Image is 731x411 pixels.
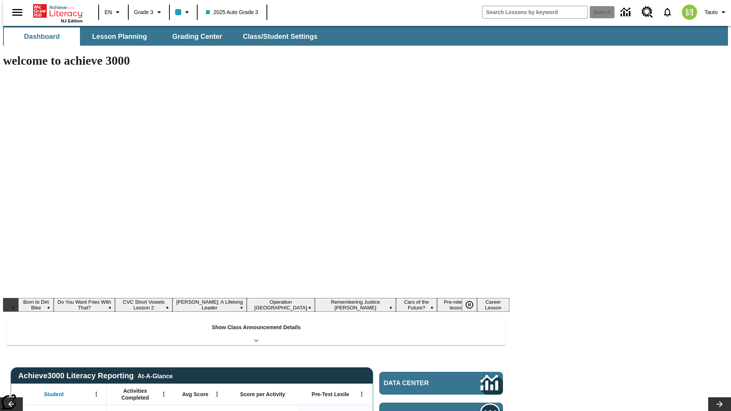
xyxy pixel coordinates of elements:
span: Avg Score [182,391,208,398]
span: 2025 Auto Grade 3 [206,8,259,16]
button: Grading Center [159,27,235,46]
span: Achieve3000 Literacy Reporting [18,371,173,380]
button: Slide 9 Career Lesson [477,298,509,312]
button: Slide 3 CVC Short Vowels Lesson 2 [115,298,172,312]
button: Slide 1 Born to Dirt Bike [18,298,54,312]
div: Pause [462,298,485,312]
p: Show Class Announcement Details [212,323,301,331]
button: Slide 4 Dianne Feinstein: A Lifelong Leader [172,298,247,312]
button: Slide 7 Cars of the Future? [396,298,437,312]
button: Open Menu [91,389,102,400]
button: Slide 5 Operation London Bridge [247,298,315,312]
span: Pre-Test Lexile [312,391,350,398]
button: Slide 2 Do You Want Fries With That? [54,298,115,312]
div: Home [33,3,83,23]
div: Show Class Announcement Details [7,319,506,345]
button: Language: EN, Select a language [101,5,126,19]
button: Pause [462,298,477,312]
span: EN [105,8,112,16]
span: NJ Edition [61,19,83,23]
input: search field [482,6,587,18]
span: Student [44,391,64,398]
button: Slide 8 Pre-release lesson [437,298,477,312]
div: At-A-Glance [137,371,172,380]
span: Tauto [705,8,718,16]
span: Score per Activity [240,391,286,398]
button: Class color is light blue. Change class color [172,5,195,19]
a: Home [33,3,83,19]
button: Lesson carousel, Next [708,397,731,411]
button: Open Menu [356,389,367,400]
button: Profile/Settings [702,5,731,19]
a: Notifications [658,2,677,22]
a: Resource Center, Will open in new tab [637,2,658,22]
a: Data Center [379,372,503,395]
button: Select a new avatar [677,2,702,22]
button: Grade: Grade 3, Select a grade [131,5,167,19]
button: Dashboard [4,27,80,46]
h1: welcome to achieve 3000 [3,54,509,68]
button: Slide 6 Remembering Justice O'Connor [315,298,396,312]
button: Lesson Planning [81,27,158,46]
img: avatar image [682,5,697,20]
span: Activities Completed [110,387,160,401]
span: Grade 3 [134,8,153,16]
div: SubNavbar [3,26,728,46]
button: Open side menu [6,1,29,24]
button: Open Menu [158,389,169,400]
div: SubNavbar [3,27,324,46]
button: Class/Student Settings [237,27,324,46]
span: Data Center [384,379,455,387]
a: Data Center [616,2,637,23]
button: Open Menu [211,389,223,400]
